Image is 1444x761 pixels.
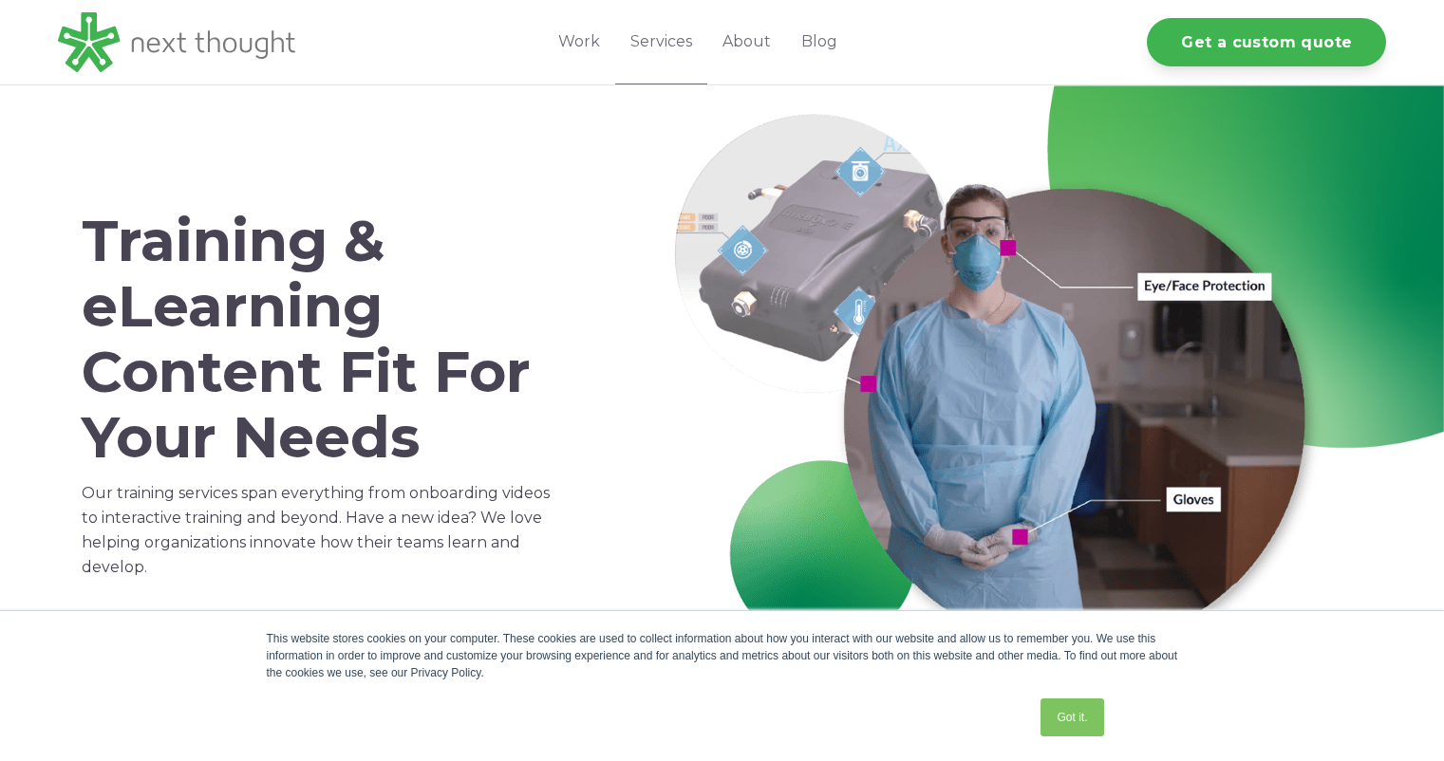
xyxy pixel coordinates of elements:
img: LG - NextThought Logo [58,12,295,72]
span: Training & eLearning Content Fit For Your Needs [82,206,531,472]
a: Get a custom quote [1147,18,1386,66]
img: Services [674,114,1339,677]
div: This website stores cookies on your computer. These cookies are used to collect information about... [267,630,1178,681]
span: Our training services span everything from onboarding videos to interactive training and beyond. ... [82,484,550,576]
a: Got it. [1041,698,1103,736]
